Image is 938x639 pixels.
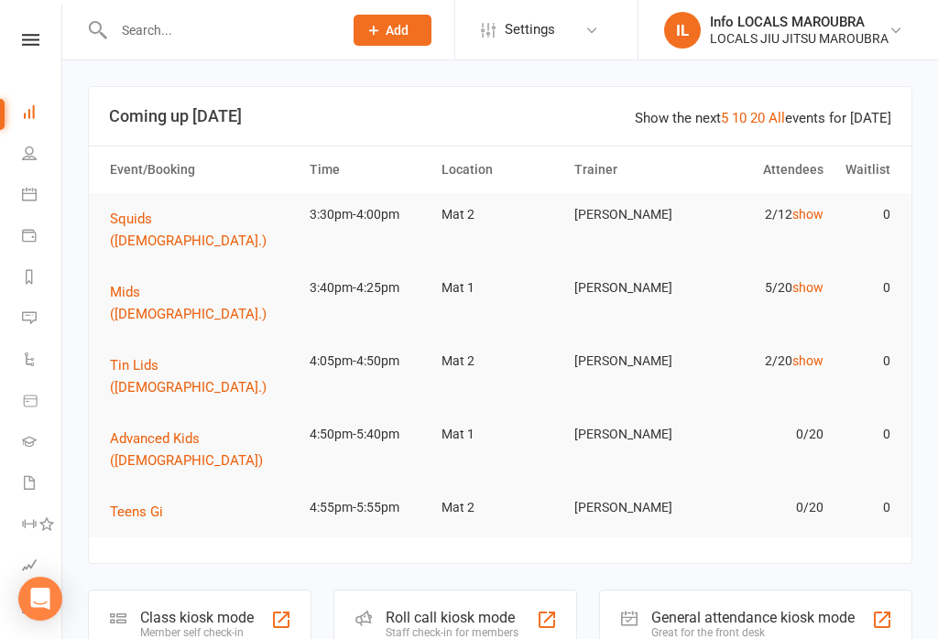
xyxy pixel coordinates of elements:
[110,357,267,395] span: Tin Lids ([DEMOGRAPHIC_DATA].)
[22,135,63,176] a: People
[721,110,728,126] a: 5
[566,266,699,309] td: [PERSON_NAME]
[110,281,293,325] button: Mids ([DEMOGRAPHIC_DATA].)
[699,266,832,309] td: 5/20
[792,280,823,295] a: show
[301,413,434,456] td: 4:50pm-5:40pm
[699,340,832,383] td: 2/20
[433,486,566,529] td: Mat 2
[433,193,566,236] td: Mat 2
[566,193,699,236] td: [PERSON_NAME]
[110,430,263,469] span: Advanced Kids ([DEMOGRAPHIC_DATA])
[699,413,832,456] td: 0/20
[22,176,63,217] a: Calendar
[110,504,163,520] span: Teens Gi
[832,340,898,383] td: 0
[301,486,434,529] td: 4:55pm-5:55pm
[110,211,267,249] span: Squids ([DEMOGRAPHIC_DATA].)
[792,353,823,368] a: show
[301,146,434,193] th: Time
[110,284,267,322] span: Mids ([DEMOGRAPHIC_DATA].)
[110,428,293,471] button: Advanced Kids ([DEMOGRAPHIC_DATA])
[750,110,765,126] a: 20
[109,107,891,125] h3: Coming up [DATE]
[301,193,434,236] td: 3:30pm-4:00pm
[22,93,63,135] a: Dashboard
[832,266,898,309] td: 0
[635,107,891,129] div: Show the next events for [DATE]
[22,547,63,588] a: Assessments
[110,501,176,523] button: Teens Gi
[433,340,566,383] td: Mat 2
[386,23,409,38] span: Add
[769,110,785,126] a: All
[354,15,431,46] button: Add
[22,217,63,258] a: Payments
[710,30,889,47] div: LOCALS JIU JITSU MAROUBRA
[102,146,301,193] th: Event/Booking
[566,413,699,456] td: [PERSON_NAME]
[301,340,434,383] td: 4:05pm-4:50pm
[664,12,701,49] div: IL
[699,193,832,236] td: 2/12
[386,626,518,639] div: Staff check-in for members
[108,17,330,43] input: Search...
[832,486,898,529] td: 0
[832,413,898,456] td: 0
[651,626,855,639] div: Great for the front desk
[505,9,555,50] span: Settings
[651,609,855,626] div: General attendance kiosk mode
[433,413,566,456] td: Mat 1
[732,110,747,126] a: 10
[386,609,518,626] div: Roll call kiosk mode
[140,626,254,639] div: Member self check-in
[699,486,832,529] td: 0/20
[110,354,293,398] button: Tin Lids ([DEMOGRAPHIC_DATA].)
[433,146,566,193] th: Location
[301,266,434,309] td: 3:40pm-4:25pm
[433,266,566,309] td: Mat 1
[832,193,898,236] td: 0
[566,146,699,193] th: Trainer
[832,146,898,193] th: Waitlist
[18,577,62,621] div: Open Intercom Messenger
[792,207,823,222] a: show
[710,14,889,30] div: Info LOCALS MAROUBRA
[110,208,293,252] button: Squids ([DEMOGRAPHIC_DATA].)
[566,486,699,529] td: [PERSON_NAME]
[22,382,63,423] a: Product Sales
[699,146,832,193] th: Attendees
[140,609,254,626] div: Class kiosk mode
[22,258,63,299] a: Reports
[566,340,699,383] td: [PERSON_NAME]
